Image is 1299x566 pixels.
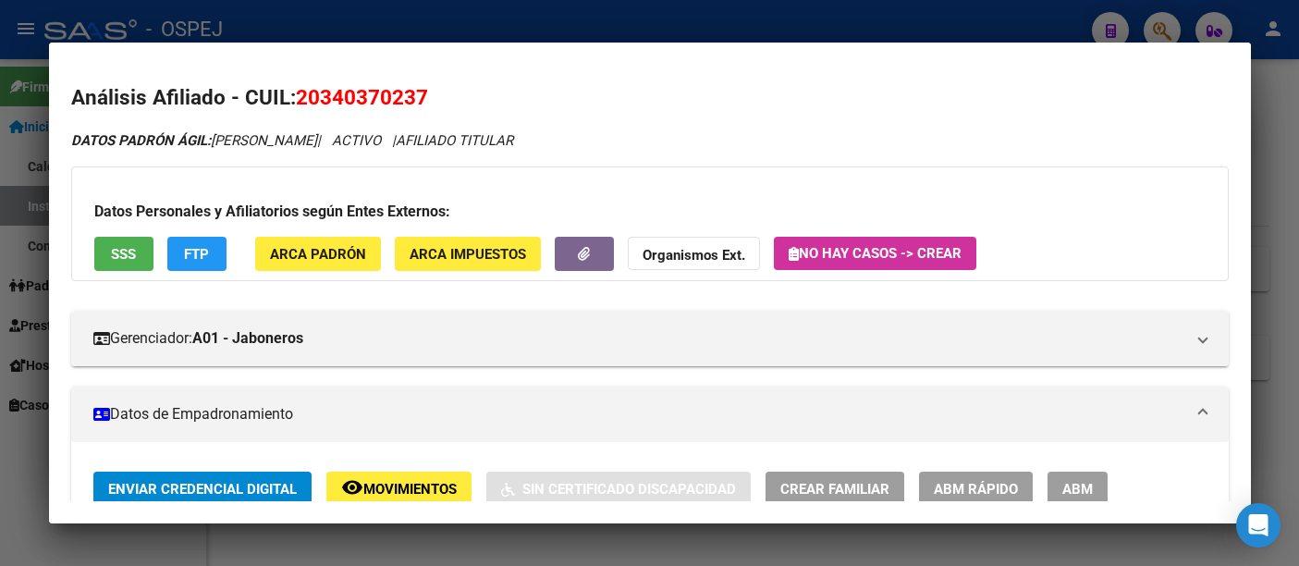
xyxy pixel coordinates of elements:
span: AFILIADO TITULAR [396,132,513,149]
button: Organismos Ext. [628,237,760,271]
button: Crear Familiar [766,472,904,506]
button: ARCA Impuestos [395,237,541,271]
span: ABM [1062,481,1093,498]
button: ABM [1048,472,1108,506]
button: Enviar Credencial Digital [93,472,312,506]
mat-expansion-panel-header: Gerenciador:A01 - Jaboneros [71,311,1229,366]
span: 20340370237 [296,85,428,109]
button: Sin Certificado Discapacidad [486,472,751,506]
mat-panel-title: Datos de Empadronamiento [93,403,1184,425]
button: FTP [167,237,227,271]
button: SSS [94,237,153,271]
mat-expansion-panel-header: Datos de Empadronamiento [71,387,1229,442]
mat-panel-title: Gerenciador: [93,327,1184,350]
span: Sin Certificado Discapacidad [522,481,736,498]
span: ARCA Padrón [270,246,366,263]
div: Open Intercom Messenger [1236,503,1281,548]
button: ABM Rápido [919,472,1033,506]
h3: Datos Personales y Afiliatorios según Entes Externos: [94,201,1206,223]
span: No hay casos -> Crear [789,245,962,262]
i: | ACTIVO | [71,132,513,149]
span: ARCA Impuestos [410,246,526,263]
span: SSS [111,246,136,263]
span: FTP [184,246,209,263]
strong: DATOS PADRÓN ÁGIL: [71,132,211,149]
button: ARCA Padrón [255,237,381,271]
h2: Análisis Afiliado - CUIL: [71,82,1229,114]
span: [PERSON_NAME] [71,132,317,149]
span: Crear Familiar [780,481,889,498]
span: Movimientos [363,481,457,498]
span: Enviar Credencial Digital [108,481,297,498]
strong: A01 - Jaboneros [192,327,303,350]
span: ABM Rápido [934,481,1018,498]
button: Movimientos [326,472,472,506]
button: No hay casos -> Crear [774,237,976,270]
strong: Organismos Ext. [643,247,745,264]
mat-icon: remove_red_eye [341,476,363,498]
